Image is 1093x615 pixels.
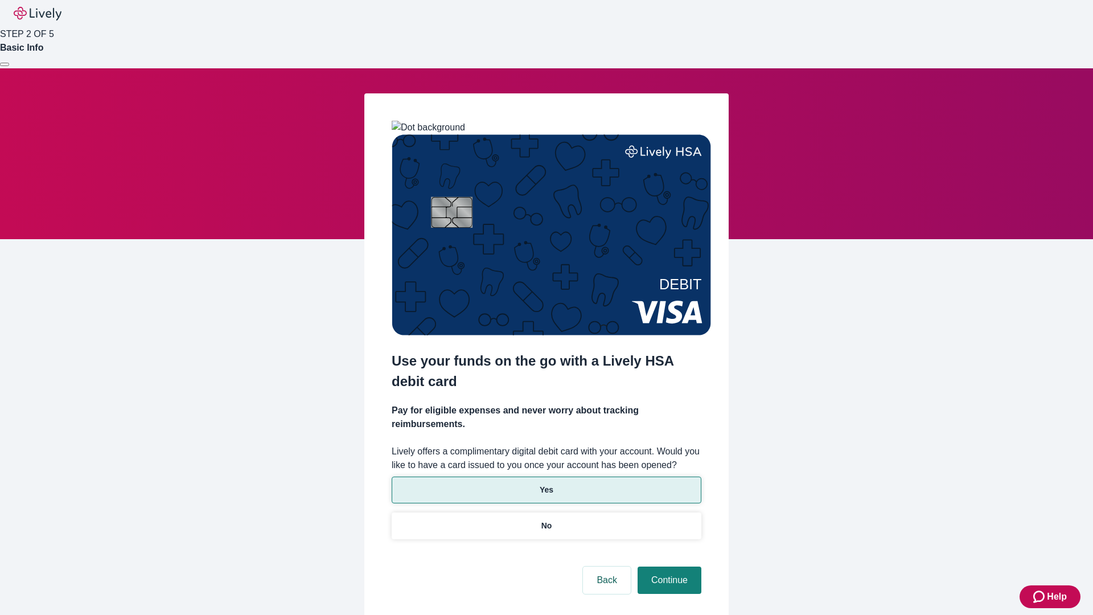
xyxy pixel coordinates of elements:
[540,484,553,496] p: Yes
[392,404,701,431] h4: Pay for eligible expenses and never worry about tracking reimbursements.
[392,121,465,134] img: Dot background
[14,7,61,20] img: Lively
[1033,590,1047,604] svg: Zendesk support icon
[541,520,552,532] p: No
[638,567,701,594] button: Continue
[392,445,701,472] label: Lively offers a complimentary digital debit card with your account. Would you like to have a card...
[392,134,711,335] img: Debit card
[583,567,631,594] button: Back
[392,351,701,392] h2: Use your funds on the go with a Lively HSA debit card
[392,512,701,539] button: No
[1020,585,1080,608] button: Zendesk support iconHelp
[1047,590,1067,604] span: Help
[392,477,701,503] button: Yes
